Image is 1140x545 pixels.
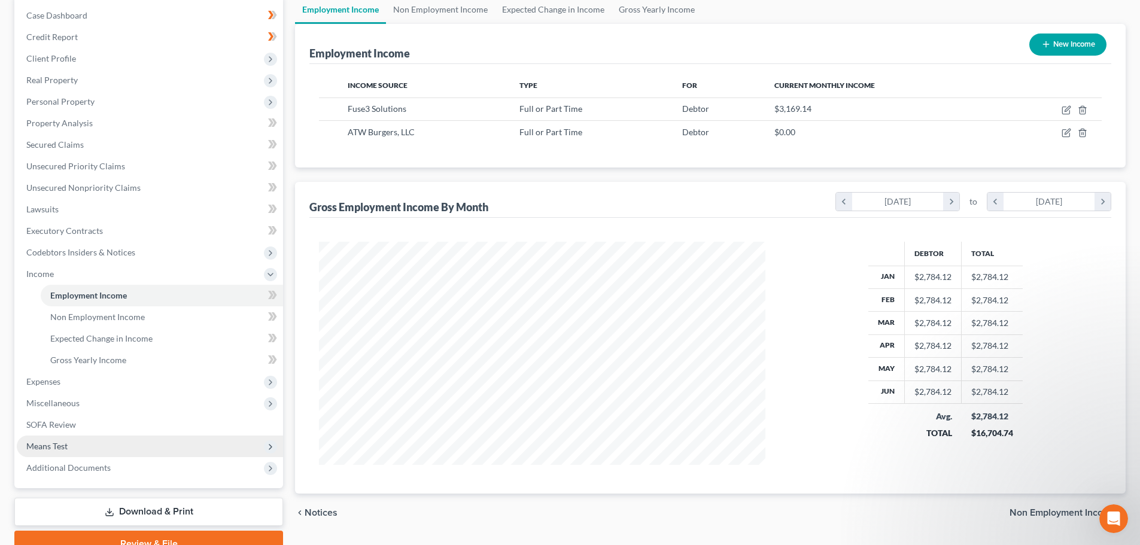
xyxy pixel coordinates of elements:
[17,156,283,177] a: Unsecured Priority Claims
[987,193,1004,211] i: chevron_left
[1010,508,1126,517] button: Non Employment Income chevron_right
[348,81,408,90] span: Income Source
[836,193,852,211] i: chevron_left
[26,376,60,386] span: Expenses
[852,193,944,211] div: [DATE]
[962,242,1023,266] th: Total
[50,290,127,300] span: Employment Income
[26,419,76,430] span: SOFA Review
[26,118,93,128] span: Property Analysis
[26,226,103,236] span: Executory Contracts
[868,266,905,288] th: Jan
[26,204,59,214] span: Lawsuits
[17,199,283,220] a: Lawsuits
[868,334,905,357] th: Apr
[1010,508,1116,517] span: Non Employment Income
[17,26,283,48] a: Credit Report
[905,242,962,266] th: Debtor
[962,288,1023,311] td: $2,784.12
[914,427,952,439] div: TOTAL
[519,103,582,114] span: Full or Part Time
[519,81,537,90] span: Type
[914,386,951,398] div: $2,784.12
[17,414,283,436] a: SOFA Review
[868,312,905,334] th: Mar
[682,127,709,137] span: Debtor
[50,312,145,322] span: Non Employment Income
[914,410,952,422] div: Avg.
[26,462,111,473] span: Additional Documents
[305,508,338,517] span: Notices
[914,340,951,352] div: $2,784.12
[26,53,76,63] span: Client Profile
[1099,504,1128,533] iframe: Intercom live chat
[309,46,410,60] div: Employment Income
[962,312,1023,334] td: $2,784.12
[868,288,905,311] th: Feb
[774,127,795,137] span: $0.00
[774,81,875,90] span: Current Monthly Income
[26,269,54,279] span: Income
[1095,193,1111,211] i: chevron_right
[914,317,951,329] div: $2,784.12
[295,508,305,517] i: chevron_left
[26,96,95,106] span: Personal Property
[868,380,905,403] th: Jun
[914,271,951,283] div: $2,784.12
[26,182,141,193] span: Unsecured Nonpriority Claims
[1029,34,1106,56] button: New Income
[26,75,78,85] span: Real Property
[971,410,1013,422] div: $2,784.12
[17,177,283,199] a: Unsecured Nonpriority Claims
[41,285,283,306] a: Employment Income
[962,380,1023,403] td: $2,784.12
[868,358,905,380] th: May
[774,103,811,114] span: $3,169.14
[682,103,709,114] span: Debtor
[295,508,338,517] button: chevron_left Notices
[682,81,697,90] span: For
[1004,193,1095,211] div: [DATE]
[943,193,959,211] i: chevron_right
[17,112,283,134] a: Property Analysis
[971,427,1013,439] div: $16,704.74
[41,328,283,349] a: Expected Change in Income
[26,398,80,408] span: Miscellaneous
[26,139,84,150] span: Secured Claims
[519,127,582,137] span: Full or Part Time
[914,363,951,375] div: $2,784.12
[41,306,283,328] a: Non Employment Income
[17,134,283,156] a: Secured Claims
[348,103,406,114] span: Fuse3 Solutions
[26,32,78,42] span: Credit Report
[50,333,153,343] span: Expected Change in Income
[962,266,1023,288] td: $2,784.12
[26,441,68,451] span: Means Test
[962,358,1023,380] td: $2,784.12
[309,200,488,214] div: Gross Employment Income By Month
[962,334,1023,357] td: $2,784.12
[17,5,283,26] a: Case Dashboard
[969,196,977,208] span: to
[914,294,951,306] div: $2,784.12
[26,247,135,257] span: Codebtors Insiders & Notices
[14,498,283,526] a: Download & Print
[26,10,87,20] span: Case Dashboard
[26,161,125,171] span: Unsecured Priority Claims
[348,127,415,137] span: ATW Burgers, LLC
[17,220,283,242] a: Executory Contracts
[41,349,283,371] a: Gross Yearly Income
[50,355,126,365] span: Gross Yearly Income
